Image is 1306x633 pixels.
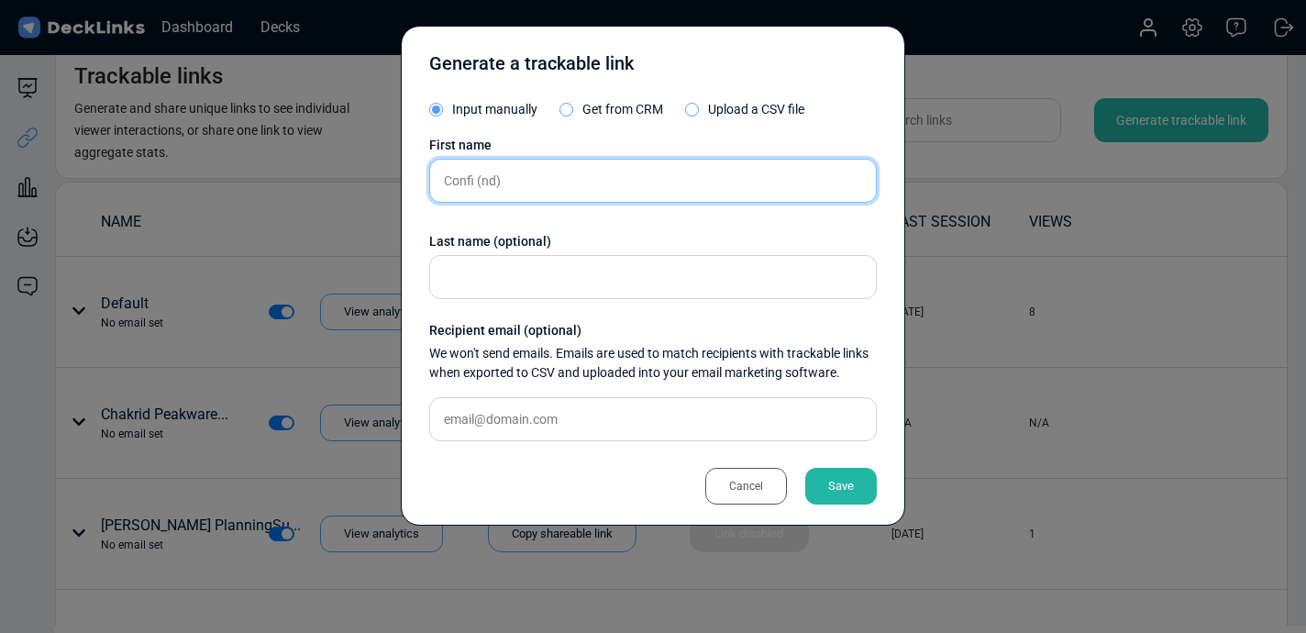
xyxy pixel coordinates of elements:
span: Get from CRM [582,102,663,117]
input: email@domain.com [429,397,877,441]
span: Input manually [452,102,537,117]
div: Cancel [705,468,787,505]
div: Generate a trackable link [429,50,634,86]
div: First name [429,136,877,155]
span: Upload a CSV file [708,102,804,117]
div: Last name (optional) [429,232,877,251]
div: Save [805,468,877,505]
div: Recipient email (optional) [429,321,877,340]
div: We won't send emails. Emails are used to match recipients with trackable links when exported to C... [429,344,877,383]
